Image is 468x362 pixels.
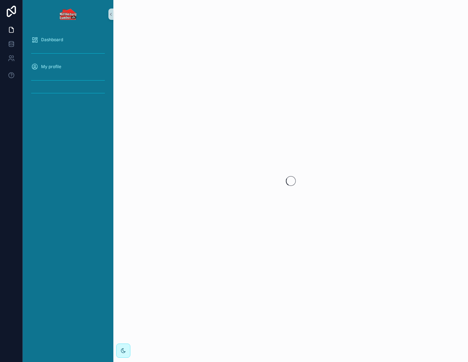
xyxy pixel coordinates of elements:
[23,28,113,108] div: scrollable content
[60,9,77,20] img: App logo
[27,33,109,46] a: Dashboard
[27,60,109,73] a: My profile
[41,64,61,70] span: My profile
[41,37,63,43] span: Dashboard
